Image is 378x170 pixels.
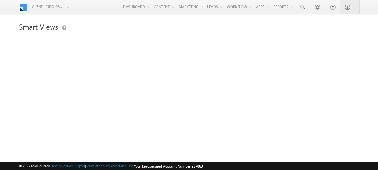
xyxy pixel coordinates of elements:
[52,164,60,168] a: About
[32,4,64,10] span: Client - indglobal1 (77060)
[134,164,203,168] span: Your Leadsquared Account Number is
[19,163,203,169] span: © 2025 LeadSquared | | | | |
[86,164,109,168] a: Terms of Service
[19,22,58,31] span: Smart Views
[61,164,85,168] a: Contact Support
[194,164,203,168] span: 77060
[110,164,133,168] a: Acceptable Use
